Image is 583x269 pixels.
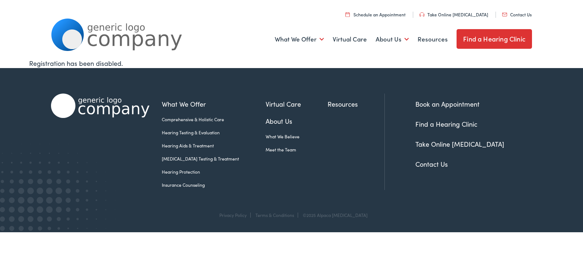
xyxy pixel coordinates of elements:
[419,11,488,17] a: Take Online [MEDICAL_DATA]
[415,139,504,149] a: Take Online [MEDICAL_DATA]
[333,26,367,53] a: Virtual Care
[162,182,266,188] a: Insurance Counseling
[419,12,424,17] img: utility icon
[275,26,324,53] a: What We Offer
[502,11,532,17] a: Contact Us
[328,99,384,109] a: Resources
[51,94,149,118] img: Alpaca Audiology
[266,146,328,153] a: Meet the Team
[29,58,554,68] div: Registration has been disabled.
[345,12,350,17] img: utility icon
[266,99,328,109] a: Virtual Care
[162,99,266,109] a: What We Offer
[266,116,328,126] a: About Us
[255,212,294,218] a: Terms & Conditions
[162,142,266,149] a: Hearing Aids & Treatment
[162,116,266,123] a: Comprehensive & Holistic Care
[162,169,266,175] a: Hearing Protection
[415,99,480,108] a: Book an Appointment
[345,11,406,17] a: Schedule an Appointment
[415,159,448,169] a: Contact Us
[457,29,532,49] a: Find a Hearing Clinic
[502,13,507,16] img: utility icon
[162,155,266,162] a: [MEDICAL_DATA] Testing & Treatment
[415,119,477,128] a: Find a Hearing Clinic
[162,129,266,136] a: Hearing Testing & Evaluation
[418,26,448,53] a: Resources
[219,212,247,218] a: Privacy Policy
[376,26,409,53] a: About Us
[266,133,328,140] a: What We Believe
[299,213,368,218] div: ©2025 Alpaca [MEDICAL_DATA]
